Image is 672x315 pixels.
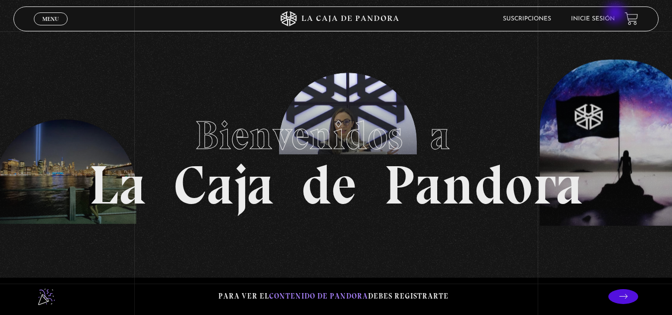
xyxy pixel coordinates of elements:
span: Menu [42,16,59,22]
a: Suscripciones [503,16,551,22]
span: contenido de Pandora [269,292,368,301]
span: Cerrar [39,24,62,31]
span: Bienvenidos a [195,111,478,159]
p: Para ver el debes registrarte [218,290,449,303]
a: Inicie sesión [571,16,615,22]
h1: La Caja de Pandora [89,103,583,212]
a: View your shopping cart [625,12,638,25]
